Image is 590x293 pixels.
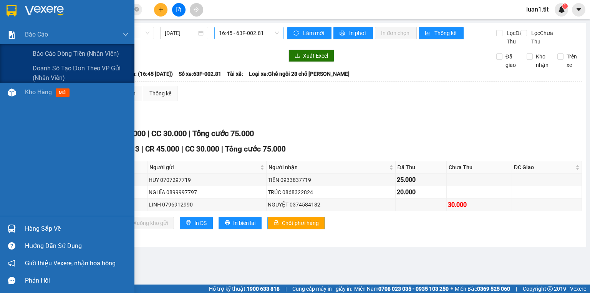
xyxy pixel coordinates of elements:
span: Trên xe [563,52,582,69]
span: Chuyến: (16:45 [DATE]) [117,70,173,78]
img: solution-icon [8,31,16,39]
span: Doanh số tạo đơn theo VP gửi (nhân viên) [33,63,129,83]
button: downloadXuất Excel [288,50,334,62]
strong: 1900 633 818 [247,286,280,292]
button: printerIn biên lai [219,217,262,229]
span: Số xe: 63F-002.81 [179,70,221,78]
span: Thống kê [434,29,457,37]
button: downloadXuống kho gửi [119,217,174,229]
span: Kho hàng [25,88,52,96]
li: Tân Lập Thành [4,4,111,18]
span: file-add [176,7,181,12]
img: warehouse-icon [8,88,16,97]
button: plus [154,3,167,17]
div: Hàng sắp về [25,223,129,235]
div: TRÚC 0868322824 [268,188,394,196]
span: aim [194,7,199,12]
span: | [181,145,183,153]
span: SL 3 [125,145,139,153]
strong: 0708 023 035 - 0935 103 250 [378,286,449,292]
li: VP [PERSON_NAME] [4,33,53,41]
span: copyright [547,286,553,291]
span: Lọc Đã Thu [504,29,524,46]
span: notification [8,260,15,267]
span: Người gửi [149,163,259,171]
img: icon-new-feature [558,6,565,13]
span: Báo cáo [25,30,48,39]
div: 1 [124,200,146,209]
span: | [221,145,223,153]
span: plus [158,7,164,12]
span: down [123,32,129,38]
span: Cung cấp máy in - giấy in: [292,285,352,293]
div: Thống kê [149,89,171,98]
span: Người nhận [268,163,388,171]
button: caret-down [572,3,585,17]
th: SL [123,161,147,174]
li: VP [GEOGRAPHIC_DATA] [53,33,102,58]
span: | [147,129,149,138]
img: logo-vxr [7,5,17,17]
span: Báo cáo dòng tiền (Nhân Viên) [33,49,119,58]
button: printerIn phơi [333,27,373,39]
span: download [295,53,300,59]
span: CR 45.000 [145,145,179,153]
button: syncLàm mới [287,27,331,39]
div: 20.000 [397,187,445,197]
button: file-add [172,3,186,17]
span: | [141,145,143,153]
span: lock [273,220,279,226]
div: HUY 0707297719 [149,176,265,184]
span: Tài xế: [227,70,243,78]
span: | [285,285,287,293]
span: | [516,285,517,293]
button: bar-chartThống kê [419,27,464,39]
span: In DS [194,219,207,227]
span: In biên lai [233,219,255,227]
sup: 1 [562,3,568,9]
button: printerIn DS [180,217,213,229]
th: Đã Thu [396,161,447,174]
img: warehouse-icon [8,225,16,233]
span: Loại xe: Ghế ngồi 28 chỗ [PERSON_NAME] [249,70,350,78]
span: Tổng cước 75.000 [192,129,254,138]
span: CC 30.000 [151,129,187,138]
span: Làm mới [303,29,325,37]
span: Kho nhận [533,52,552,69]
div: Hướng dẫn sử dụng [25,240,129,252]
div: TIÊN 0933837719 [268,176,394,184]
button: lockChốt phơi hàng [267,217,325,229]
span: 1 [563,3,566,9]
span: Miền Nam [354,285,449,293]
span: close-circle [134,6,139,13]
span: | [189,129,191,138]
span: mới [56,88,70,97]
span: Chốt phơi hàng [282,219,319,227]
div: NGUYỆT 0374584182 [268,200,394,209]
span: sync [293,30,300,37]
span: Giới thiệu Vexere, nhận hoa hồng [25,258,116,268]
b: [STREET_ADDRESS][PERSON_NAME] [4,51,52,65]
span: Hỗ trợ kỹ thuật: [209,285,280,293]
span: 16:45 - 63F-002.81 [219,27,279,39]
span: bar-chart [425,30,431,37]
span: Tổng cước 75.000 [225,145,286,153]
th: Chưa Thu [447,161,512,174]
span: ⚪️ [451,287,453,290]
div: Phản hồi [25,275,129,286]
div: LINH 0796912990 [149,200,265,209]
span: In phơi [349,29,367,37]
button: In đơn chọn [375,27,417,39]
div: NGHĨA 0899997797 [149,188,265,196]
div: 1 [124,188,146,196]
span: message [8,277,15,284]
span: printer [340,30,346,37]
input: 14/10/2025 [165,29,196,37]
span: caret-down [575,6,582,13]
div: 30.000 [448,200,510,210]
span: ĐC Giao [514,163,574,171]
button: aim [190,3,203,17]
span: Đã giao [502,52,521,69]
span: Xuất Excel [303,52,328,60]
span: printer [225,220,230,226]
